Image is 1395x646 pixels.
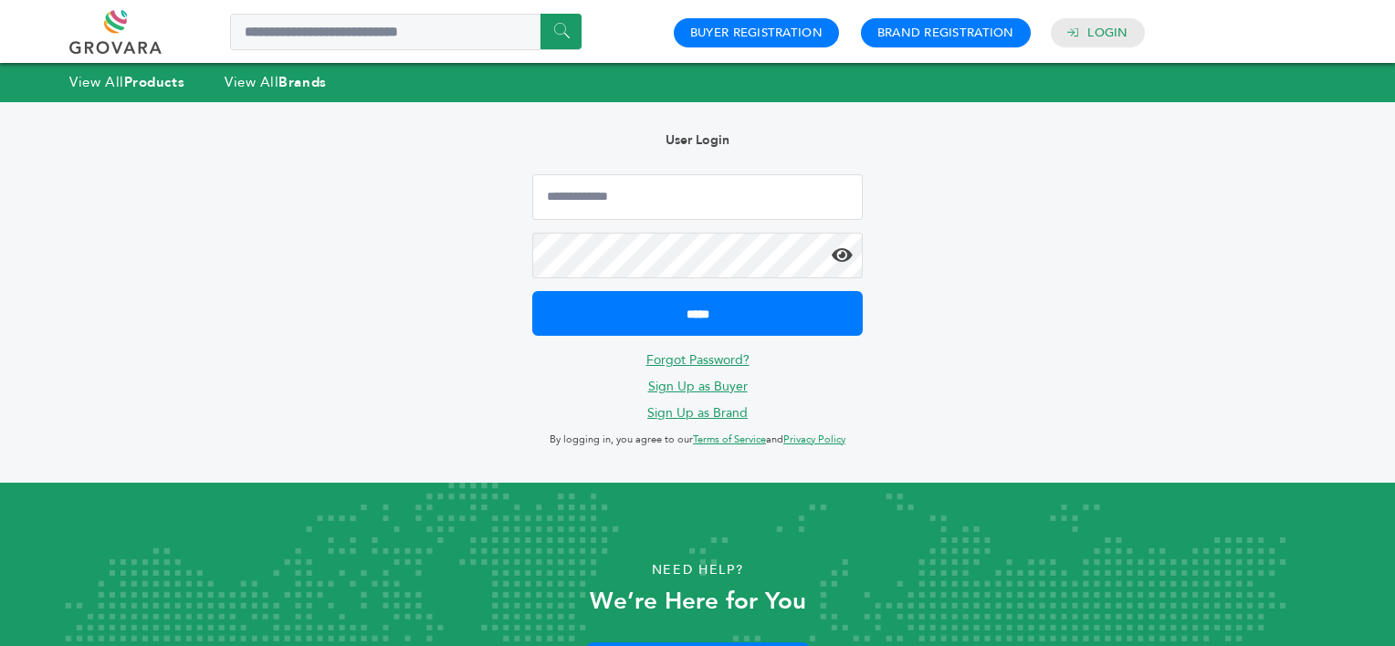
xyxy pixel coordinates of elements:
a: View AllBrands [225,73,327,91]
a: Privacy Policy [783,432,845,446]
a: Forgot Password? [646,351,750,369]
a: View AllProducts [69,73,184,91]
a: Terms of Service [693,432,766,446]
a: Buyer Registration [690,25,823,41]
p: Need Help? [69,557,1325,584]
strong: We’re Here for You [590,585,806,618]
strong: Products [124,73,184,91]
a: Brand Registration [877,25,1014,41]
input: Password [532,233,863,278]
input: Email Address [532,174,863,220]
strong: Brands [278,73,326,91]
a: Sign Up as Brand [647,404,748,422]
b: User Login [666,131,729,149]
a: Sign Up as Buyer [648,378,748,395]
p: By logging in, you agree to our and [532,429,863,451]
input: Search a product or brand... [230,14,582,50]
a: Login [1087,25,1128,41]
